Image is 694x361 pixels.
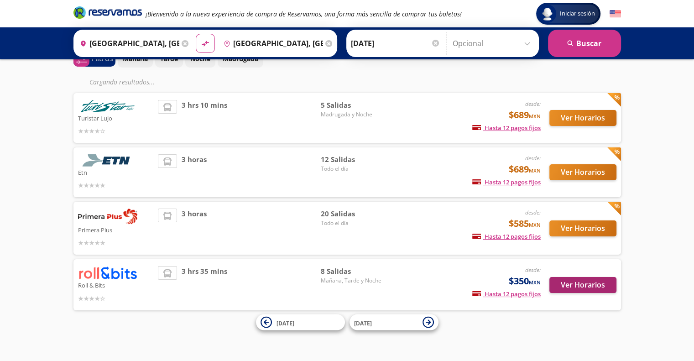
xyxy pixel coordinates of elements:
button: English [610,8,621,20]
em: desde: [525,154,541,162]
span: $350 [509,274,541,288]
span: Mañana, Tarde y Noche [321,277,385,285]
span: Hasta 12 pagos fijos [472,232,541,241]
button: [DATE] [256,314,345,330]
em: ¡Bienvenido a la nueva experiencia de compra de Reservamos, una forma más sencilla de comprar tus... [146,10,462,18]
span: 3 hrs 10 mins [182,100,227,136]
span: 20 Salidas [321,209,385,219]
em: desde: [525,209,541,216]
button: Ver Horarios [549,220,616,236]
span: Hasta 12 pagos fijos [472,178,541,186]
span: $689 [509,108,541,122]
em: desde: [525,100,541,108]
p: Etn [78,167,154,178]
input: Elegir Fecha [351,32,440,55]
a: Brand Logo [73,5,142,22]
span: 3 horas [182,154,207,190]
span: Madrugada y Noche [321,110,385,119]
p: Primera Plus [78,224,154,235]
p: Turistar Lujo [78,112,154,123]
button: Ver Horarios [549,110,616,126]
i: Brand Logo [73,5,142,19]
span: 5 Salidas [321,100,385,110]
small: MXN [529,221,541,228]
input: Opcional [453,32,534,55]
em: Cargando resultados ... [89,78,155,86]
span: $689 [509,162,541,176]
button: Ver Horarios [549,277,616,293]
input: Buscar Destino [220,32,323,55]
img: Etn [78,154,137,167]
em: desde: [525,266,541,274]
p: Roll & Bits [78,279,154,290]
img: Roll & Bits [78,266,137,279]
button: [DATE] [350,314,438,330]
span: [DATE] [277,319,294,327]
button: Ver Horarios [549,164,616,180]
small: MXN [529,113,541,120]
span: 8 Salidas [321,266,385,277]
span: 12 Salidas [321,154,385,165]
span: Iniciar sesión [556,9,599,18]
img: Turistar Lujo [78,100,137,112]
img: Primera Plus [78,209,137,224]
span: Hasta 12 pagos fijos [472,290,541,298]
span: Todo el día [321,219,385,227]
small: MXN [529,167,541,174]
span: Todo el día [321,165,385,173]
span: 3 hrs 35 mins [182,266,227,303]
button: Buscar [548,30,621,57]
span: $585 [509,217,541,230]
span: Hasta 12 pagos fijos [472,124,541,132]
span: 3 horas [182,209,207,248]
input: Buscar Origen [76,32,179,55]
span: [DATE] [354,319,372,327]
small: MXN [529,279,541,286]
